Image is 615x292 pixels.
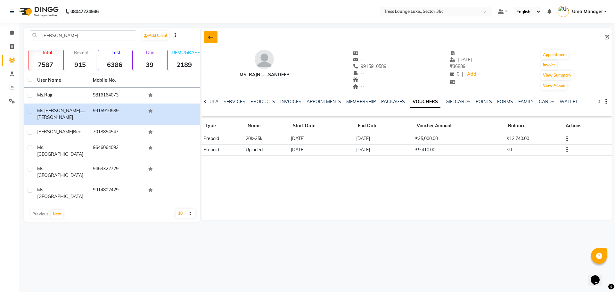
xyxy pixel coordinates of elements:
[572,8,603,15] span: Uma Manager
[89,88,145,104] td: 9816164073
[168,61,201,69] strong: 2189
[30,30,136,40] input: Search by Name/Mobile/Email/Code
[98,61,131,69] strong: 6386
[32,50,62,55] p: Total
[244,133,289,145] td: 20k-35k
[29,61,62,69] strong: 7587
[201,133,244,145] td: Prepaid
[89,73,145,88] th: Mobile No.
[37,108,44,113] span: ms.
[558,6,569,17] img: Uma Manager
[89,104,145,125] td: 9915910589
[201,119,244,133] th: Type
[37,108,85,120] span: [PERSON_NAME].....[PERSON_NAME]
[244,144,289,155] td: Uploded
[504,144,562,155] td: ₹0
[224,99,245,104] a: SERVICES
[89,183,145,204] td: 9914802429
[70,3,99,21] b: 08047224946
[89,125,145,140] td: 7018854547
[289,144,354,155] td: [DATE]
[37,129,73,135] span: [PERSON_NAME]
[353,70,365,76] span: --
[346,99,376,104] a: MEMBERSHIP
[466,70,477,79] a: Add
[280,99,301,104] a: INVOICES
[353,84,365,89] span: --
[244,119,289,133] th: Name
[240,71,289,78] div: ms. rajni.....sandeep
[353,63,387,69] span: 9915910589
[289,133,354,145] td: [DATE]
[354,133,413,145] td: [DATE]
[354,144,413,155] td: [DATE]
[413,144,504,155] td: ₹9,410.00
[37,166,83,178] span: ms. [GEOGRAPHIC_DATA]
[353,77,365,83] span: --
[64,61,96,69] strong: 915
[16,3,60,21] img: logo
[518,99,534,104] a: FAMILY
[446,99,471,104] a: GIFTCARDS
[504,133,562,145] td: ₹12,740.00
[541,71,573,80] button: View Summary
[450,63,465,69] span: 36889
[142,31,169,40] a: Add Client
[497,99,513,104] a: FORMS
[33,73,89,88] th: User Name
[51,210,63,219] button: Next
[410,96,440,108] a: VOUCHERS
[170,50,201,55] p: [DEMOGRAPHIC_DATA]
[588,266,609,286] iframe: chat widget
[450,71,459,77] span: 0
[476,99,492,104] a: POINTS
[541,61,557,70] button: Invoice
[462,71,463,78] span: |
[541,50,569,59] button: Appointment
[37,92,54,98] span: ms.rajni
[381,99,405,104] a: PACKAGES
[89,140,145,162] td: 9646064093
[307,99,341,104] a: APPOINTMENTS
[204,31,217,43] div: Back to Client
[560,99,578,104] a: WALLET
[37,187,83,199] span: ms. [GEOGRAPHIC_DATA]
[353,57,365,63] span: --
[250,99,275,104] a: PRODUCTS
[413,119,504,133] th: Voucher Amount
[539,99,554,104] a: CARDS
[450,63,453,69] span: ₹
[133,61,166,69] strong: 39
[504,119,562,133] th: Balance
[134,50,166,55] p: Due
[562,119,612,133] th: Actions
[353,50,365,56] span: --
[89,162,145,183] td: 9463322729
[289,119,354,133] th: Start Date
[541,81,567,90] button: View Album
[201,144,244,155] td: Prepaid
[354,119,413,133] th: End Date
[101,50,131,55] p: Lost
[450,57,472,63] span: [DATE]
[450,50,462,56] span: --
[255,50,274,69] img: avatar
[66,50,96,55] p: Recent
[73,129,82,135] span: bedi
[37,145,83,157] span: ms. [GEOGRAPHIC_DATA]
[413,133,504,145] td: ₹35,000.00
